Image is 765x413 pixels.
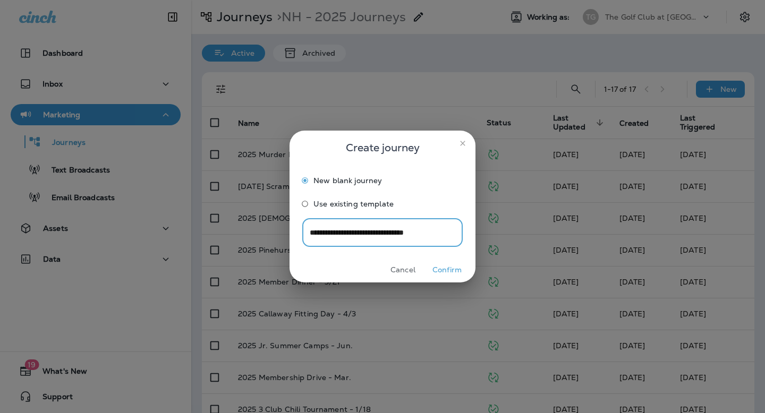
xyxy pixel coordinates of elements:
[383,262,423,278] button: Cancel
[313,200,394,208] span: Use existing template
[346,139,420,156] span: Create journey
[313,176,382,185] span: New blank journey
[454,135,471,152] button: close
[427,262,467,278] button: Confirm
